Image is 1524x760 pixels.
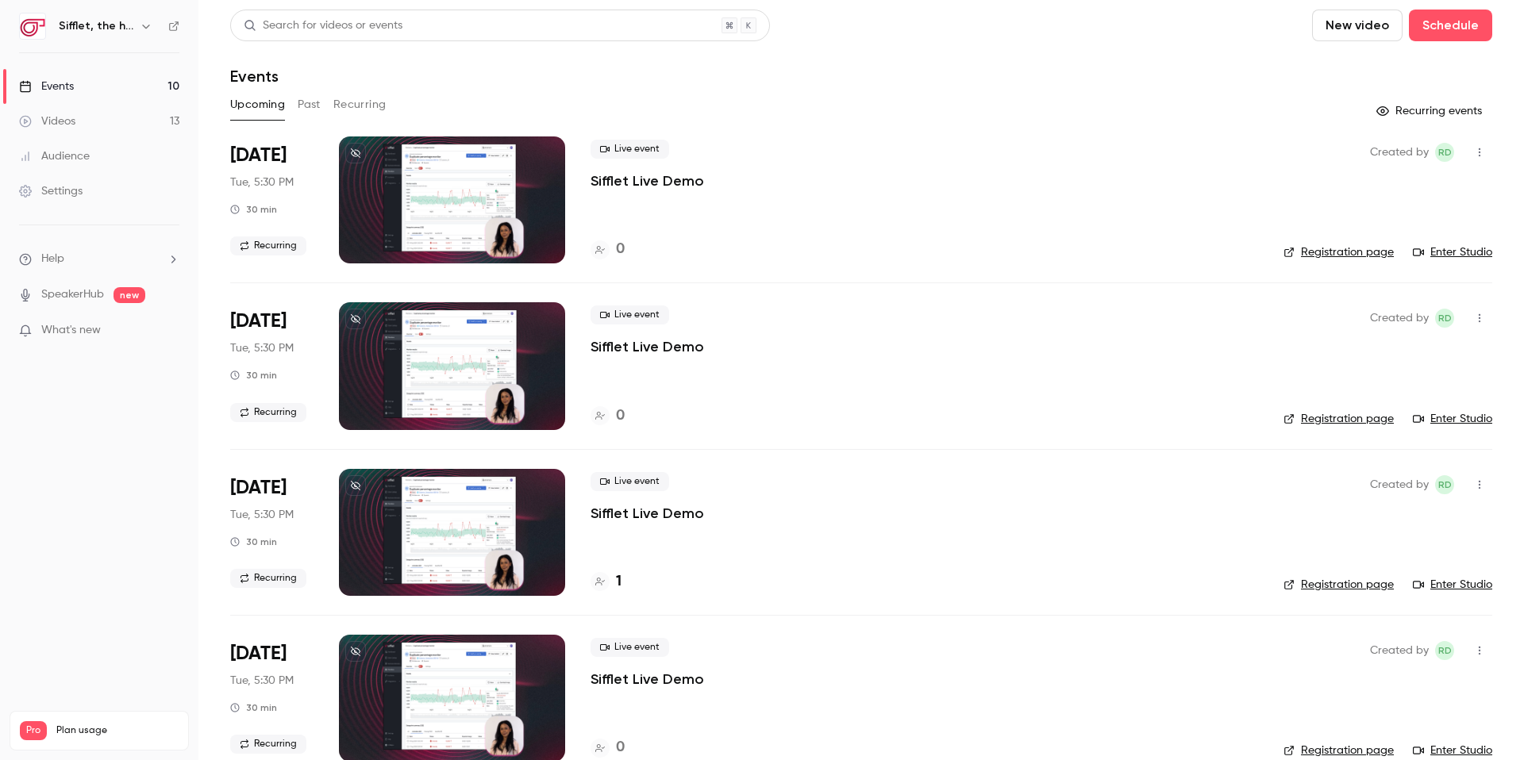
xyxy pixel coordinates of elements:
a: Enter Studio [1413,743,1492,758]
span: [DATE] [230,143,287,168]
span: new [114,287,145,303]
span: Live event [591,140,669,159]
span: Plan usage [56,724,179,737]
span: Romain Doutriaux [1435,641,1454,660]
span: Recurring [230,735,306,754]
li: help-dropdown-opener [19,251,179,267]
span: Tue, 5:30 PM [230,340,294,356]
img: Sifflet, the holistic data observability platform [20,13,45,39]
span: Tue, 5:30 PM [230,673,294,689]
span: Recurring [230,403,306,422]
a: Enter Studio [1413,411,1492,427]
div: Settings [19,183,83,199]
div: 30 min [230,701,277,714]
a: 0 [591,239,625,260]
a: Sifflet Live Demo [591,504,704,523]
a: SpeakerHub [41,286,104,303]
a: Enter Studio [1413,577,1492,593]
span: Created by [1370,475,1429,494]
div: Search for videos or events [244,17,402,34]
div: Sep 23 Tue, 5:30 PM (Europe/Paris) [230,469,314,596]
div: 30 min [230,369,277,382]
span: Live event [591,472,669,491]
a: Registration page [1283,743,1394,758]
span: Recurring [230,569,306,588]
a: Registration page [1283,577,1394,593]
button: Recurring [333,92,387,117]
span: [DATE] [230,475,287,501]
div: Aug 26 Tue, 5:30 PM (Europe/Paris) [230,136,314,263]
a: Sifflet Live Demo [591,670,704,689]
button: Schedule [1409,10,1492,41]
span: What's new [41,322,101,339]
h4: 0 [616,239,625,260]
span: Romain Doutriaux [1435,309,1454,328]
span: Live event [591,638,669,657]
span: RD [1438,143,1452,162]
a: Registration page [1283,411,1394,427]
a: Enter Studio [1413,244,1492,260]
span: Created by [1370,309,1429,328]
div: Events [19,79,74,94]
button: New video [1312,10,1403,41]
a: 1 [591,571,622,593]
h6: Sifflet, the holistic data observability platform [59,18,133,34]
span: Live event [591,305,669,324]
span: RD [1438,309,1452,328]
h4: 0 [616,737,625,758]
div: Videos [19,113,75,129]
span: Created by [1370,641,1429,660]
div: 30 min [230,203,277,216]
div: Sep 9 Tue, 5:30 PM (Europe/Paris) [230,302,314,429]
a: Sifflet Live Demo [591,337,704,356]
a: 0 [591,737,625,758]
h1: Events [230,67,279,86]
div: Audience [19,148,90,164]
span: Pro [20,721,47,740]
button: Upcoming [230,92,285,117]
h4: 0 [616,405,625,427]
span: Created by [1370,143,1429,162]
button: Recurring events [1369,98,1492,124]
span: RD [1438,475,1452,494]
span: Recurring [230,236,306,255]
div: 30 min [230,535,277,548]
span: Tue, 5:30 PM [230,175,294,190]
h4: 1 [616,571,622,593]
a: Sifflet Live Demo [591,171,704,190]
span: Romain Doutriaux [1435,143,1454,162]
span: Help [41,251,64,267]
a: 0 [591,405,625,427]
span: Romain Doutriaux [1435,475,1454,494]
button: Past [298,92,321,117]
span: [DATE] [230,309,287,334]
span: RD [1438,641,1452,660]
span: [DATE] [230,641,287,666]
span: Tue, 5:30 PM [230,507,294,523]
a: Registration page [1283,244,1394,260]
